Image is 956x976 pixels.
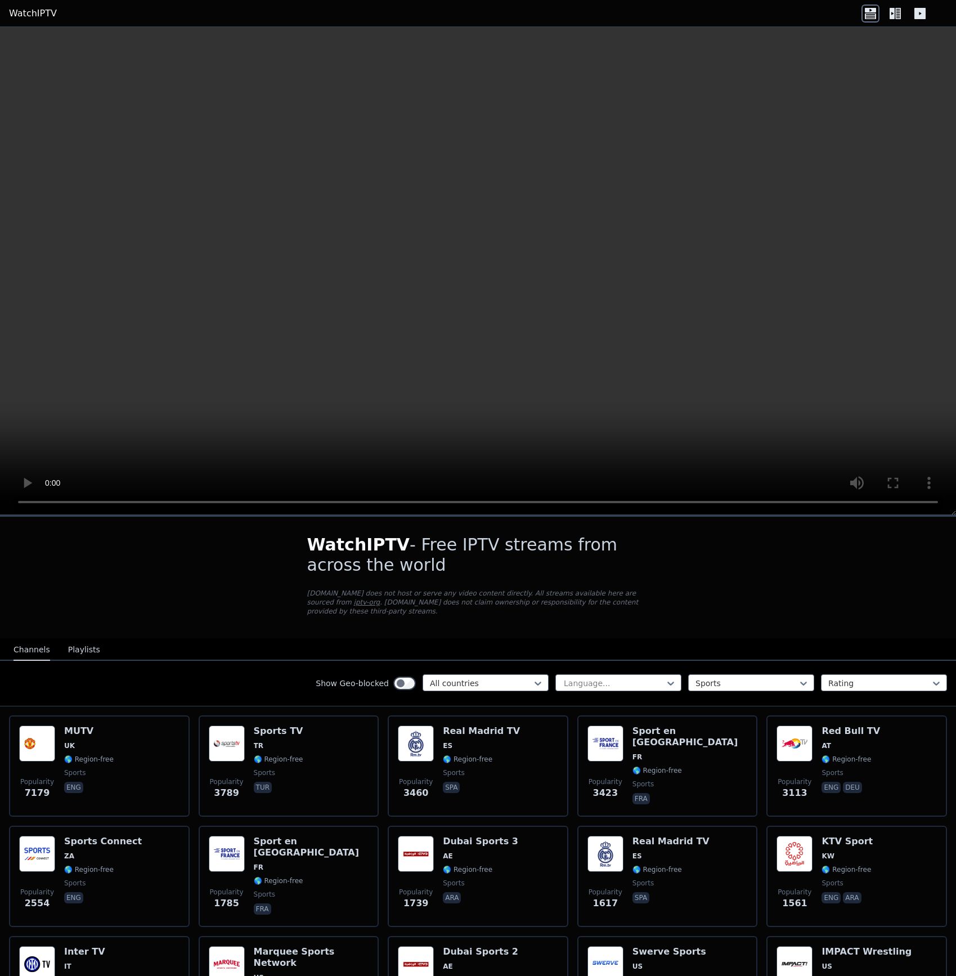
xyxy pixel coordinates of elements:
[64,946,114,957] h6: Inter TV
[210,888,244,897] span: Popularity
[843,892,861,903] p: ara
[64,755,114,764] span: 🌎 Region-free
[589,777,622,786] span: Popularity
[632,793,650,804] p: fra
[778,888,811,897] span: Popularity
[587,726,623,762] img: Sport en France
[632,879,654,888] span: sports
[778,777,811,786] span: Popularity
[214,786,239,800] span: 3789
[443,836,518,847] h6: Dubai Sports 3
[214,897,239,910] span: 1785
[9,7,57,20] a: WatchIPTV
[822,946,912,957] h6: IMPACT Wrestling
[64,962,71,971] span: IT
[64,852,74,861] span: ZA
[632,766,682,775] span: 🌎 Region-free
[64,865,114,874] span: 🌎 Region-free
[443,962,452,971] span: AE
[68,639,100,661] button: Playlists
[307,535,649,575] h1: - Free IPTV streams from across the world
[403,786,429,800] span: 3460
[822,865,871,874] span: 🌎 Region-free
[254,890,275,899] span: sports
[403,897,429,910] span: 1739
[822,726,880,737] h6: Red Bull TV
[254,863,263,872] span: FR
[822,768,843,777] span: sports
[443,879,464,888] span: sports
[843,782,862,793] p: deu
[20,777,54,786] span: Popularity
[443,741,452,750] span: ES
[254,782,272,793] p: tur
[399,888,433,897] span: Popularity
[307,589,649,616] p: [DOMAIN_NAME] does not host or serve any video content directly. All streams available here are s...
[443,755,492,764] span: 🌎 Region-free
[822,852,834,861] span: KW
[19,726,55,762] img: MUTV
[632,753,642,762] span: FR
[316,678,389,689] label: Show Geo-blocked
[64,768,86,777] span: sports
[254,836,369,858] h6: Sport en [GEOGRAPHIC_DATA]
[632,852,642,861] span: ES
[443,852,452,861] span: AE
[443,892,461,903] p: ara
[20,888,54,897] span: Popularity
[589,888,622,897] span: Popularity
[64,741,75,750] span: UK
[254,876,303,885] span: 🌎 Region-free
[64,726,114,737] h6: MUTV
[25,897,50,910] span: 2554
[64,836,142,847] h6: Sports Connect
[14,639,50,661] button: Channels
[632,726,748,748] h6: Sport en [GEOGRAPHIC_DATA]
[64,892,83,903] p: eng
[254,903,271,915] p: fra
[822,879,843,888] span: sports
[632,892,649,903] p: spa
[822,892,841,903] p: eng
[777,726,813,762] img: Red Bull TV
[209,726,245,762] img: Sports TV
[254,946,369,969] h6: Marquee Sports Network
[632,962,643,971] span: US
[254,741,263,750] span: TR
[398,836,434,872] img: Dubai Sports 3
[443,865,492,874] span: 🌎 Region-free
[254,768,275,777] span: sports
[587,836,623,872] img: Real Madrid TV
[443,782,460,793] p: spa
[443,726,520,737] h6: Real Madrid TV
[632,780,654,789] span: sports
[210,777,244,786] span: Popularity
[822,782,841,793] p: eng
[399,777,433,786] span: Popularity
[209,836,245,872] img: Sport en France
[632,836,710,847] h6: Real Madrid TV
[354,598,380,606] a: iptv-org
[822,836,873,847] h6: KTV Sport
[593,786,618,800] span: 3423
[822,962,832,971] span: US
[19,836,55,872] img: Sports Connect
[254,726,303,737] h6: Sports TV
[64,879,86,888] span: sports
[254,755,303,764] span: 🌎 Region-free
[782,897,807,910] span: 1561
[307,535,410,554] span: WatchIPTV
[25,786,50,800] span: 7179
[782,786,807,800] span: 3113
[64,782,83,793] p: eng
[632,946,706,957] h6: Swerve Sports
[443,768,464,777] span: sports
[443,946,518,957] h6: Dubai Sports 2
[777,836,813,872] img: KTV Sport
[398,726,434,762] img: Real Madrid TV
[822,755,871,764] span: 🌎 Region-free
[822,741,831,750] span: AT
[632,865,682,874] span: 🌎 Region-free
[593,897,618,910] span: 1617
